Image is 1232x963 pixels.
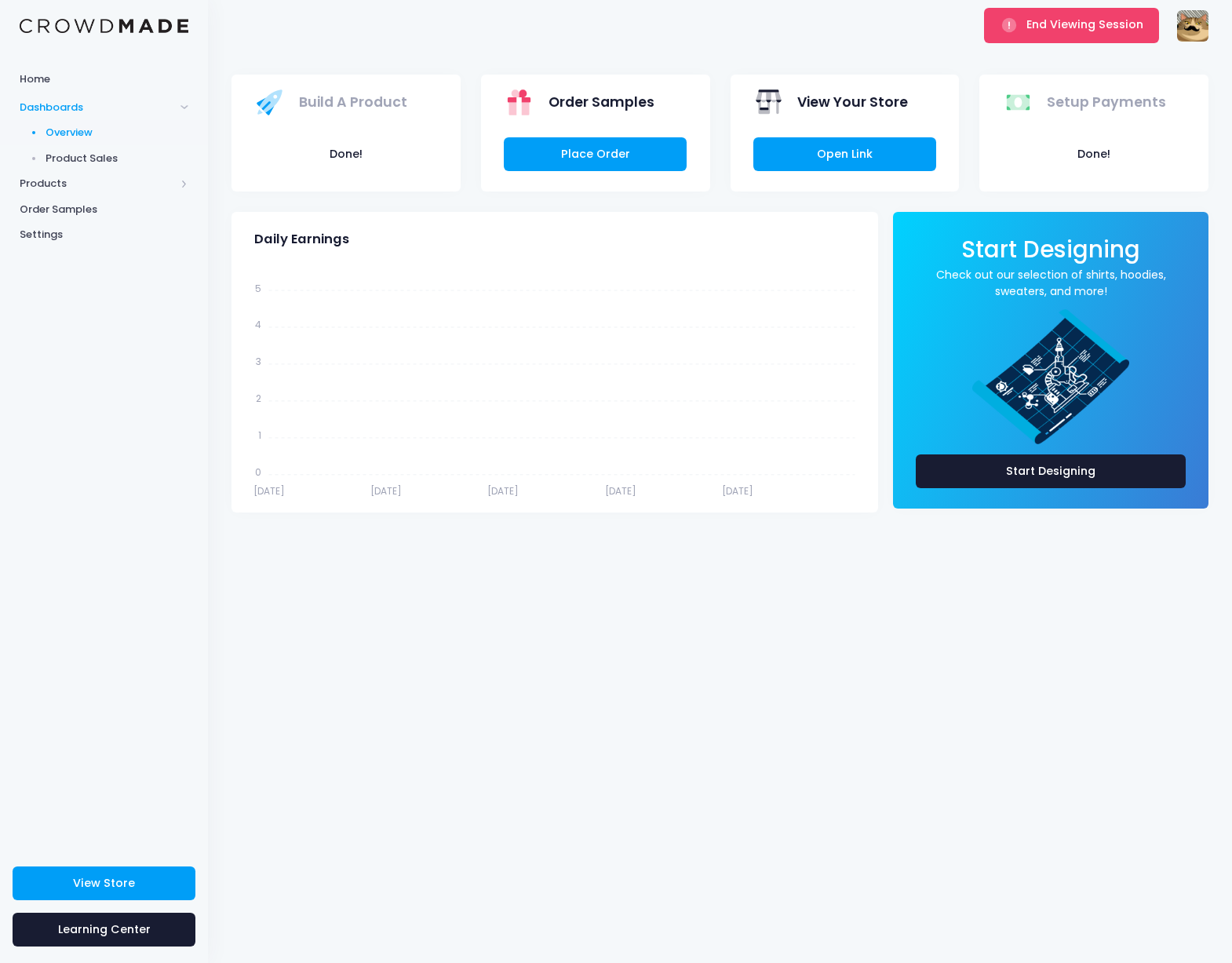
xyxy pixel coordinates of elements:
a: Check out our selection of shirts, hoodies, sweaters, and more! [916,267,1186,300]
tspan: [DATE] [722,484,753,498]
span: Dashboards [20,100,175,115]
img: User [1177,10,1208,42]
span: Home [20,71,188,87]
tspan: 5 [255,281,261,294]
span: View Store [73,875,135,891]
span: Order Samples [20,202,188,217]
span: Products [20,176,175,192]
tspan: [DATE] [253,484,285,498]
a: Start Designing [916,454,1186,488]
span: Start Designing [961,233,1140,265]
a: Open Link [753,137,936,171]
tspan: 3 [256,355,261,368]
span: Setup Payments [1047,92,1166,112]
tspan: 2 [256,392,261,405]
tspan: [DATE] [487,484,519,498]
span: Overview [46,125,189,140]
button: Done! [1003,137,1186,171]
span: Daily Earnings [254,232,349,247]
tspan: 1 [258,429,261,442]
tspan: 4 [255,318,261,331]
a: Learning Center [13,913,195,947]
span: End Viewing Session [1026,16,1143,32]
tspan: [DATE] [370,484,402,498]
img: Logo [20,19,188,34]
tspan: [DATE] [605,484,636,498]
span: Settings [20,227,188,243]
span: Build A Product [299,92,407,112]
span: Order Samples [549,92,654,112]
tspan: 0 [255,465,261,479]
span: View Your Store [797,92,908,112]
button: Done! [254,137,437,171]
span: Learning Center [58,921,151,937]
a: Start Designing [961,246,1140,261]
span: Product Sales [46,151,189,166]
a: Place Order [504,137,687,171]
a: View Store [13,866,195,900]
button: End Viewing Session [984,8,1159,42]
